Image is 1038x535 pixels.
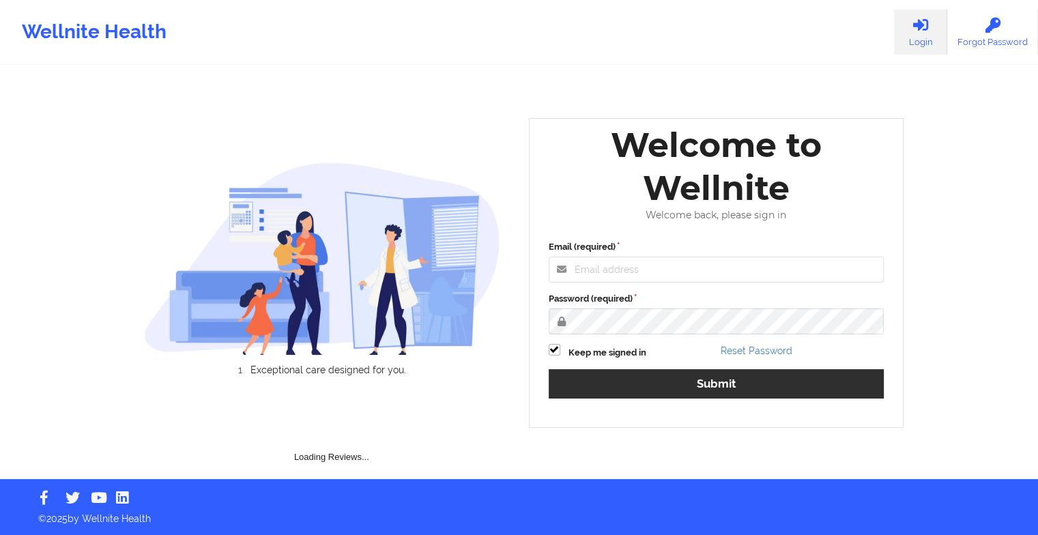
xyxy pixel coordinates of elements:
[549,240,884,254] label: Email (required)
[144,162,500,355] img: wellnite-auth-hero_200.c722682e.png
[549,292,884,306] label: Password (required)
[947,10,1038,55] a: Forgot Password
[721,345,792,356] a: Reset Password
[29,502,1009,525] p: © 2025 by Wellnite Health
[568,346,646,360] label: Keep me signed in
[894,10,947,55] a: Login
[144,399,519,464] div: Loading Reviews...
[156,364,500,375] li: Exceptional care designed for you.
[539,124,894,209] div: Welcome to Wellnite
[549,257,884,283] input: Email address
[549,369,884,399] button: Submit
[539,209,894,221] div: Welcome back, please sign in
